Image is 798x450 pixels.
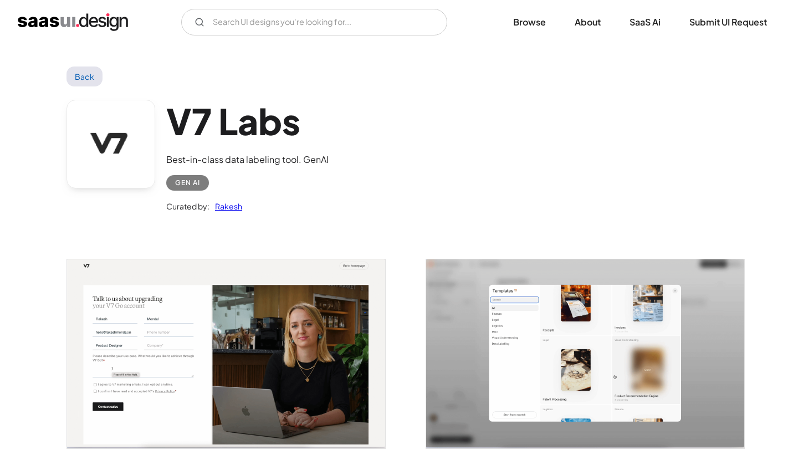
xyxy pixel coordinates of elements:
[426,259,744,448] a: open lightbox
[561,10,614,34] a: About
[181,9,447,35] input: Search UI designs you're looking for...
[426,259,744,448] img: 674fe7ee2c52970f63baff58_V7-Templates.png
[67,259,385,448] a: open lightbox
[616,10,674,34] a: SaaS Ai
[166,200,209,213] div: Curated by:
[166,153,329,166] div: Best-in-class data labeling tool. GenAI
[676,10,780,34] a: Submit UI Request
[166,100,329,142] h1: V7 Labs
[209,200,242,213] a: Rakesh
[500,10,559,34] a: Browse
[175,176,200,190] div: Gen AI
[181,9,447,35] form: Email Form
[18,13,128,31] a: home
[66,67,103,86] a: Back
[67,259,385,448] img: 674fe7eebfccbb95edab8bb0_V7-contact%20Sales.png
